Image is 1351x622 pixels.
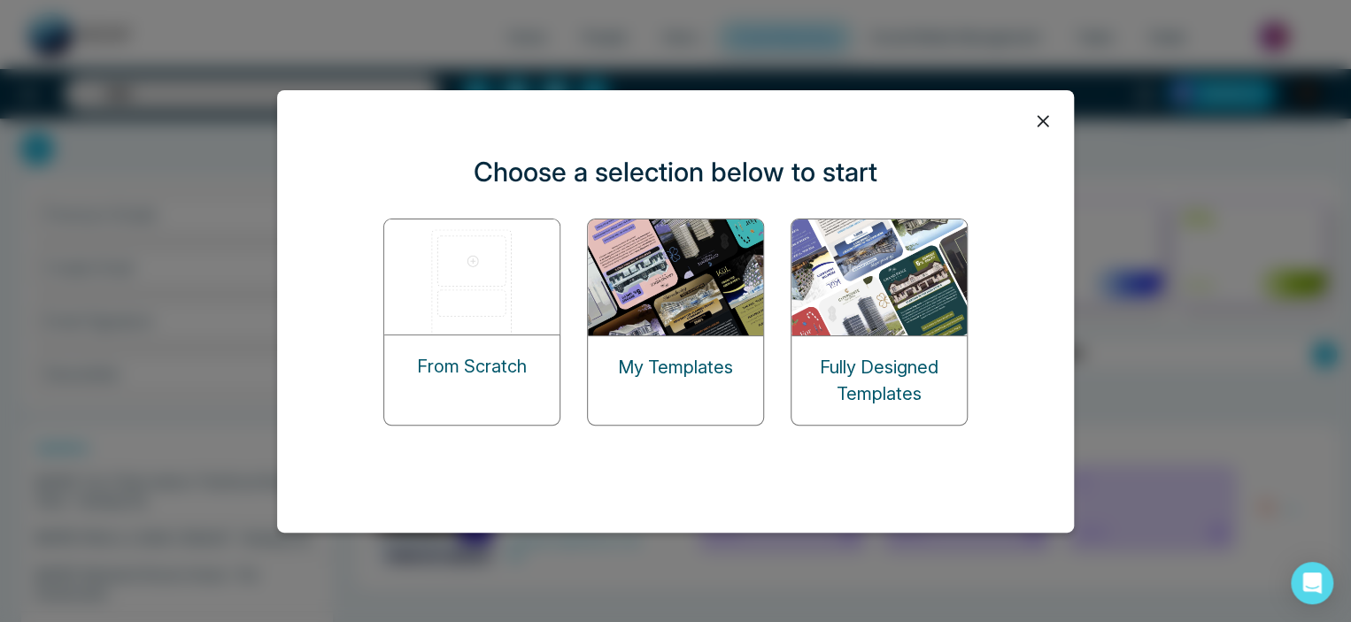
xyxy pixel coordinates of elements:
[417,353,527,380] p: From Scratch
[618,354,733,380] p: My Templates
[384,219,561,334] img: start-from-scratch.png
[791,219,969,335] img: designed-templates.png
[588,219,765,335] img: my-templates.png
[474,152,877,192] p: Choose a selection below to start
[1291,562,1333,604] div: Open Intercom Messenger
[791,354,967,407] p: Fully Designed Templates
